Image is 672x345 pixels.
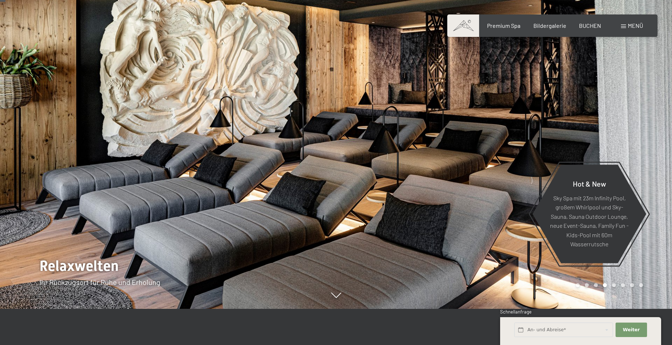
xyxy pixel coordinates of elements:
div: Carousel Page 2 [585,283,589,287]
span: Schnellanfrage [500,309,532,315]
div: Carousel Page 7 [630,283,634,287]
div: Carousel Page 4 (Current Slide) [603,283,607,287]
p: Sky Spa mit 23m Infinity Pool, großem Whirlpool und Sky-Sauna, Sauna Outdoor Lounge, neue Event-S... [550,193,629,249]
a: Bildergalerie [533,22,566,29]
a: Hot & New Sky Spa mit 23m Infinity Pool, großem Whirlpool und Sky-Sauna, Sauna Outdoor Lounge, ne... [532,164,647,264]
div: Carousel Page 1 [576,283,580,287]
div: Carousel Page 8 [639,283,643,287]
span: Weiter [623,327,640,333]
span: Menü [628,22,643,29]
div: Carousel Page 5 [612,283,616,287]
div: Carousel Page 3 [594,283,598,287]
button: Weiter [616,323,647,337]
div: Carousel Page 6 [621,283,625,287]
div: Carousel Pagination [573,283,643,287]
span: Hot & New [573,179,606,188]
a: BUCHEN [579,22,601,29]
a: Premium Spa [487,22,520,29]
